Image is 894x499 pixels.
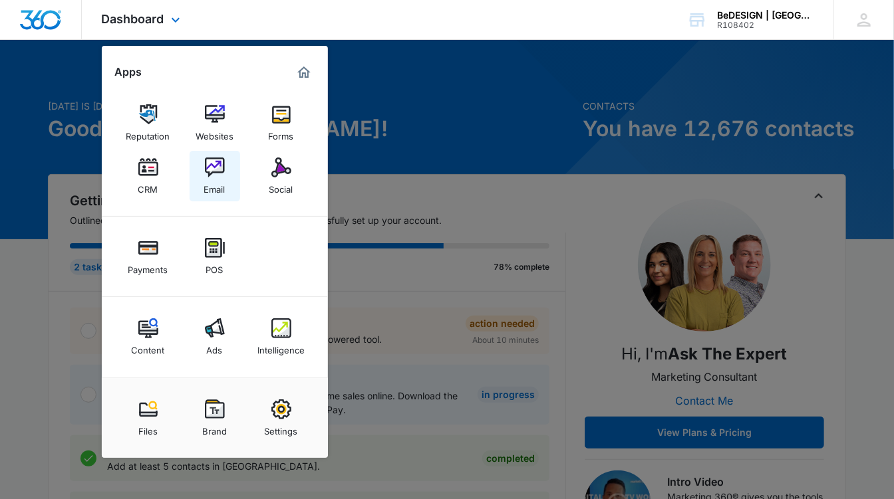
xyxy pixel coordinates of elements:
[293,62,315,83] a: Marketing 360® Dashboard
[132,338,165,355] div: Content
[196,124,233,142] div: Websites
[190,393,240,443] a: Brand
[123,312,174,362] a: Content
[123,98,174,148] a: Reputation
[190,151,240,201] a: Email
[207,338,223,355] div: Ads
[202,419,227,437] div: Brand
[206,258,223,275] div: POS
[256,312,307,362] a: Intelligence
[265,419,298,437] div: Settings
[257,338,305,355] div: Intelligence
[190,312,240,362] a: Ads
[717,21,814,30] div: account id
[256,151,307,201] a: Social
[269,177,293,195] div: Social
[190,231,240,282] a: POS
[123,151,174,201] a: CRM
[102,12,164,26] span: Dashboard
[717,10,814,21] div: account name
[138,177,158,195] div: CRM
[115,66,142,78] h2: Apps
[123,231,174,282] a: Payments
[138,419,158,437] div: Files
[126,124,170,142] div: Reputation
[128,258,168,275] div: Payments
[269,124,294,142] div: Forms
[190,98,240,148] a: Websites
[256,98,307,148] a: Forms
[256,393,307,443] a: Settings
[123,393,174,443] a: Files
[204,177,225,195] div: Email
